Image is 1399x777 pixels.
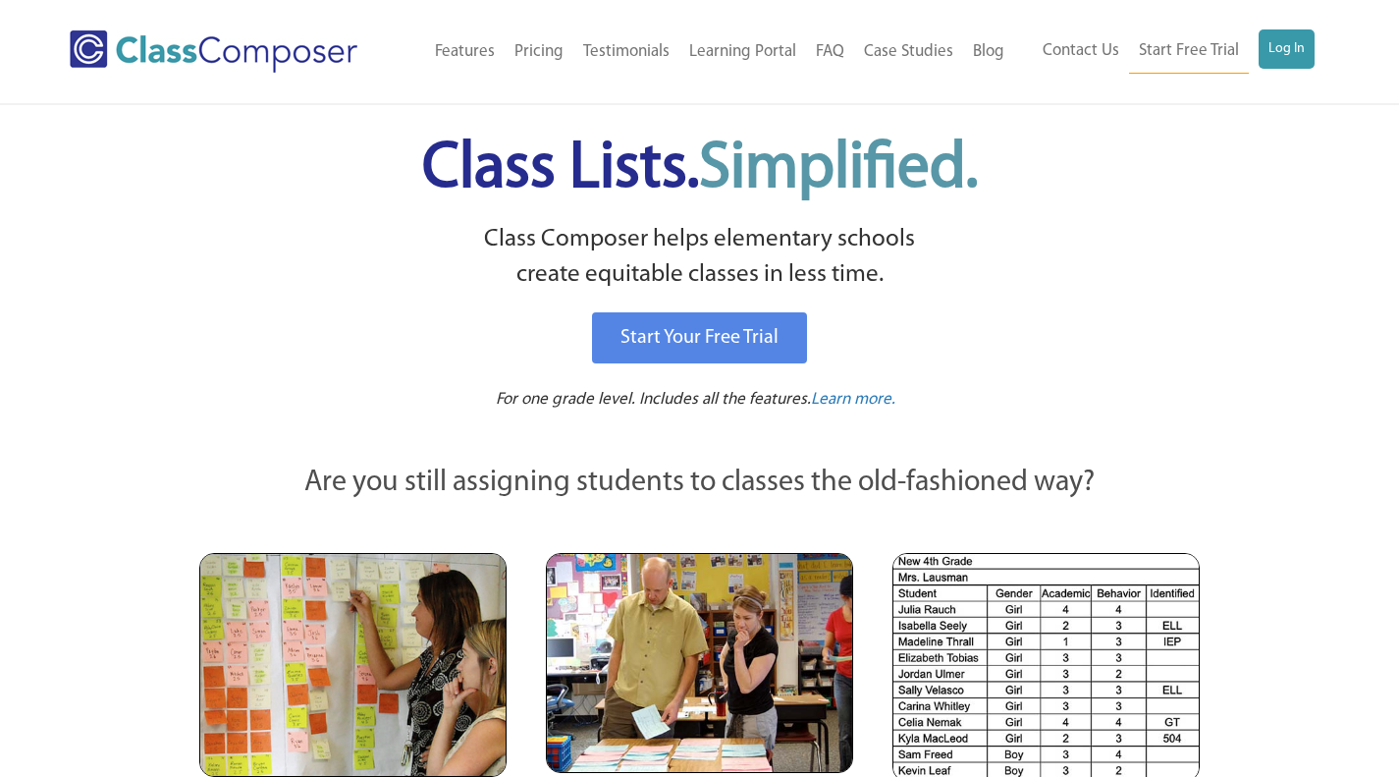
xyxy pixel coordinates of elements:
[1014,29,1315,74] nav: Header Menu
[422,138,978,201] span: Class Lists.
[400,30,1014,74] nav: Header Menu
[496,391,811,408] span: For one grade level. Includes all the features.
[573,30,679,74] a: Testimonials
[1129,29,1249,74] a: Start Free Trial
[1259,29,1315,69] a: Log In
[199,553,507,777] img: Teachers Looking at Sticky Notes
[699,138,978,201] span: Simplified.
[505,30,573,74] a: Pricing
[592,312,807,363] a: Start Your Free Trial
[679,30,806,74] a: Learning Portal
[546,553,853,772] img: Blue and Pink Paper Cards
[811,391,895,408] span: Learn more.
[854,30,963,74] a: Case Studies
[963,30,1014,74] a: Blog
[196,222,1204,294] p: Class Composer helps elementary schools create equitable classes in less time.
[620,328,779,348] span: Start Your Free Trial
[811,388,895,413] a: Learn more.
[1033,29,1129,73] a: Contact Us
[806,30,854,74] a: FAQ
[70,30,357,73] img: Class Composer
[425,30,505,74] a: Features
[199,462,1201,505] p: Are you still assigning students to classes the old-fashioned way?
